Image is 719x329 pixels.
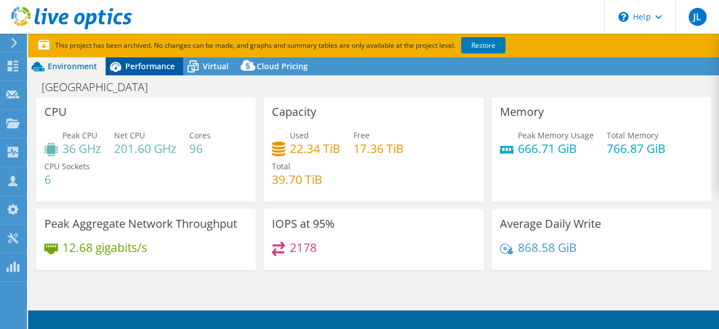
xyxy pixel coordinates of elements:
[518,142,594,155] h4: 666.71 GiB
[290,130,309,141] span: Used
[44,161,90,172] span: CPU Sockets
[461,37,506,53] a: Restore
[272,161,290,172] span: Total
[618,12,629,22] svg: \n
[189,142,211,155] h4: 96
[38,39,589,52] p: This project has been archived. No changes can be made, and graphs and summary tables are only av...
[272,218,335,230] h3: IOPS at 95%
[518,130,594,141] span: Peak Memory Usage
[62,130,97,141] span: Peak CPU
[189,130,211,141] span: Cores
[257,61,308,71] span: Cloud Pricing
[44,106,67,118] h3: CPU
[353,130,370,141] span: Free
[62,142,101,155] h4: 36 GHz
[272,106,316,118] h3: Capacity
[607,130,658,141] span: Total Memory
[114,142,176,155] h4: 201.60 GHz
[44,173,90,186] h4: 6
[203,61,229,71] span: Virtual
[290,241,317,254] h4: 2178
[37,81,165,93] h1: [GEOGRAPHIC_DATA]
[125,61,175,71] span: Performance
[272,173,322,186] h4: 39.70 TiB
[607,142,666,155] h4: 766.87 GiB
[500,106,544,118] h3: Memory
[518,241,577,254] h4: 868.58 GiB
[500,218,601,230] h3: Average Daily Write
[44,218,237,230] h3: Peak Aggregate Network Throughput
[48,61,97,71] span: Environment
[114,130,145,141] span: Net CPU
[290,142,340,155] h4: 22.34 TiB
[62,241,147,254] h4: 12.68 gigabits/s
[353,142,404,155] h4: 17.36 TiB
[689,8,707,26] span: JL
